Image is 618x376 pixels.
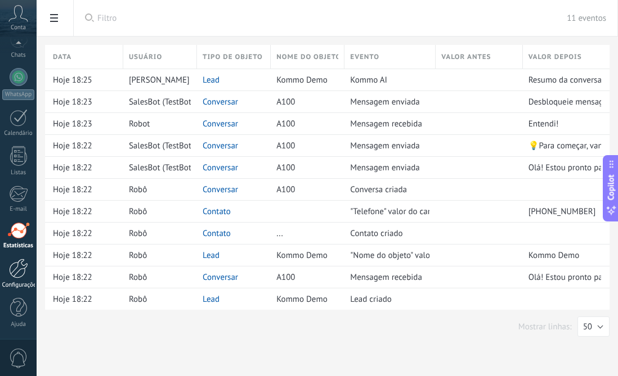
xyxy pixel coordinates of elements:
span: Conta [11,24,26,31]
div: Mensagem recebida [344,266,430,288]
span: A100 [276,162,295,173]
a: Conversar [203,141,238,151]
div: Robô [123,179,191,200]
a: Lead [203,294,220,305]
span: Hoje 18:22 [53,184,92,195]
div: Conversa criada [344,179,430,200]
span: Contato criado [350,228,402,239]
span: A100 [276,184,295,195]
p: Mostrar linhas: [518,321,572,332]
div: "Telefone" valor do campo alterado [344,201,430,222]
a: Lead [203,75,220,85]
span: Kommo AI [350,75,387,85]
span: Nome do objeto [276,52,338,62]
span: [PERSON_NAME] [129,75,190,85]
a: Conversar [203,184,238,195]
span: 11 eventos [567,13,606,24]
div: Robô [123,201,191,222]
div: Tiago Oliveira [123,69,191,90]
div: Kommo Demo [271,288,339,310]
div: Chats [2,52,35,59]
div: Contato criado [344,223,430,244]
span: A100 [276,97,295,107]
div: Lead criado [344,288,430,310]
div: Robô [123,266,191,288]
span: Valor antes [441,52,491,62]
div: Ajuda [2,321,35,328]
div: Listas [2,169,35,176]
span: Hoje 18:23 [53,119,92,129]
span: Mensagem recebida [350,272,422,283]
div: E-mail [2,206,35,213]
span: Mensagem enviada [350,141,419,151]
span: Kommo Demo [529,250,580,261]
a: Conversar [203,272,238,283]
div: A100 [271,157,339,178]
a: Lead [203,250,220,261]
span: SalesBot (TestBot) [129,141,194,151]
span: A100 [276,119,295,129]
span: Lead criado [350,294,391,305]
span: ... [276,228,283,239]
div: Mensagem recebida [344,113,430,134]
span: 50 [583,321,592,332]
span: Kommo Demo [276,294,328,305]
div: A100 [271,91,339,112]
span: Hoje 18:22 [53,250,92,261]
span: SalesBot (TestBot) [129,97,194,107]
div: Kommo Demo [271,244,339,266]
span: A100 [276,141,295,151]
span: "Nome do objeto" valor do campo alterado [350,250,502,261]
span: Filtro [97,13,567,24]
span: Evento [350,52,379,62]
div: A100 [271,179,339,200]
span: Valor depois [529,52,582,62]
span: Mensagem enviada [350,162,419,173]
div: SalesBot (TestBot) [123,157,191,178]
span: "Telefone" valor do campo alterado [350,206,476,217]
div: A100 [271,113,339,134]
div: SalesBot (TestBot) [123,91,191,112]
span: Robô [129,228,147,239]
span: Hoje 18:22 [53,272,92,283]
div: Calendário [2,130,35,137]
a: Conversar [203,119,238,129]
span: [PHONE_NUMBER] [529,206,596,217]
span: Kommo Demo [276,75,328,85]
span: Robô [129,250,147,261]
div: ... [271,223,339,244]
span: Mensagem recebida [350,119,422,129]
div: WhatsApp [2,89,34,100]
span: Usuário [129,52,162,62]
div: Configurações [2,282,35,289]
div: Robot [123,113,191,134]
a: Contato [203,228,231,239]
div: "Nome do objeto" valor do campo alterado [344,244,430,266]
div: A100 [271,266,339,288]
span: Mensagem enviada [350,97,419,107]
div: A100 [271,135,339,156]
a: Contato [203,206,231,217]
span: Conversa criada [350,184,407,195]
span: A100 [276,272,295,283]
div: Robô [123,288,191,310]
span: Copilot [606,174,617,200]
div: Mensagem enviada [344,91,430,112]
span: Hoje 18:23 [53,97,92,107]
span: Hoje 18:22 [53,141,92,151]
span: Hoje 18:22 [53,228,92,239]
span: Kommo Demo [276,250,328,261]
button: 50 [577,316,610,337]
div: Robô [123,244,191,266]
span: Robô [129,272,147,283]
span: Robô [129,206,147,217]
span: Robô [129,294,147,305]
div: Mensagem enviada [344,135,430,156]
div: Robô [123,223,191,244]
span: Hoje 18:22 [53,162,92,173]
a: Conversar [203,97,238,107]
div: Mensagem enviada [344,157,430,178]
span: Robô [129,184,147,195]
span: Entendi! [529,119,559,129]
a: Conversar [203,162,238,173]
